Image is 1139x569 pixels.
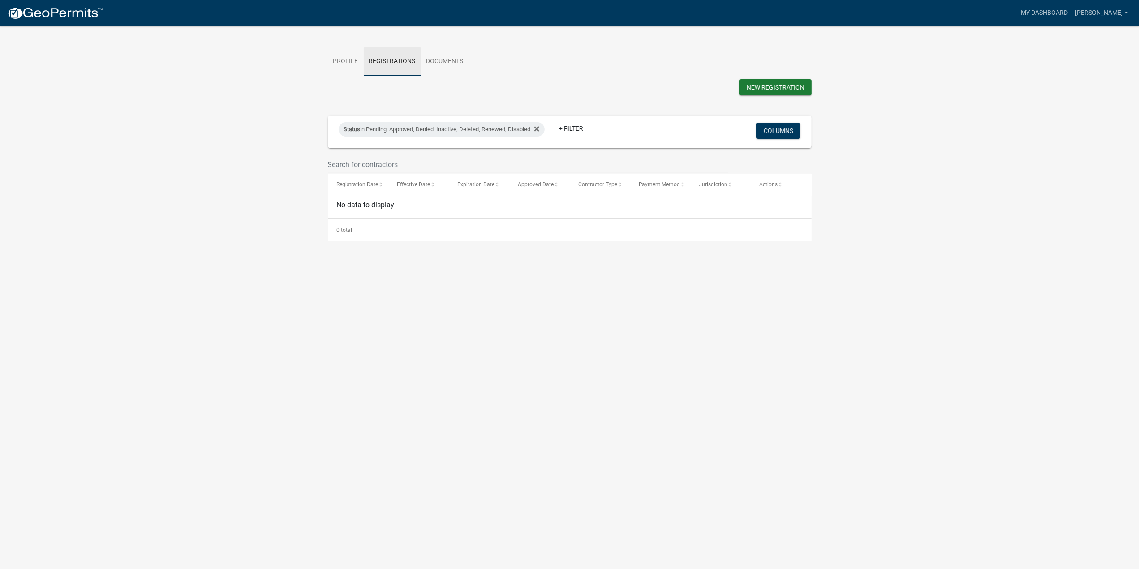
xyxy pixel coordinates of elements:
[739,79,812,98] wm-modal-confirm: New Contractor Registration
[552,120,590,137] a: + Filter
[570,174,630,195] datatable-header-cell: Contractor Type
[578,181,617,188] span: Contractor Type
[751,174,812,195] datatable-header-cell: Actions
[739,79,812,95] button: New Registration
[509,174,570,195] datatable-header-cell: Approved Date
[397,181,430,188] span: Effective Date
[449,174,509,195] datatable-header-cell: Expiration Date
[388,174,449,195] datatable-header-cell: Effective Date
[421,47,469,76] a: Documents
[691,174,751,195] datatable-header-cell: Jurisdiction
[1071,4,1132,21] a: [PERSON_NAME]
[328,219,812,241] div: 0 total
[328,174,388,195] datatable-header-cell: Registration Date
[639,181,680,188] span: Payment Method
[518,181,554,188] span: Approved Date
[1017,4,1071,21] a: My Dashboard
[457,181,494,188] span: Expiration Date
[328,196,812,218] div: No data to display
[328,47,364,76] a: Profile
[344,126,361,133] span: Status
[339,122,545,137] div: in Pending, Approved, Denied, Inactive, Deleted, Renewed, Disabled
[699,181,728,188] span: Jurisdiction
[756,123,800,139] button: Columns
[630,174,691,195] datatable-header-cell: Payment Method
[760,181,778,188] span: Actions
[336,181,378,188] span: Registration Date
[328,155,729,174] input: Search for contractors
[364,47,421,76] a: Registrations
